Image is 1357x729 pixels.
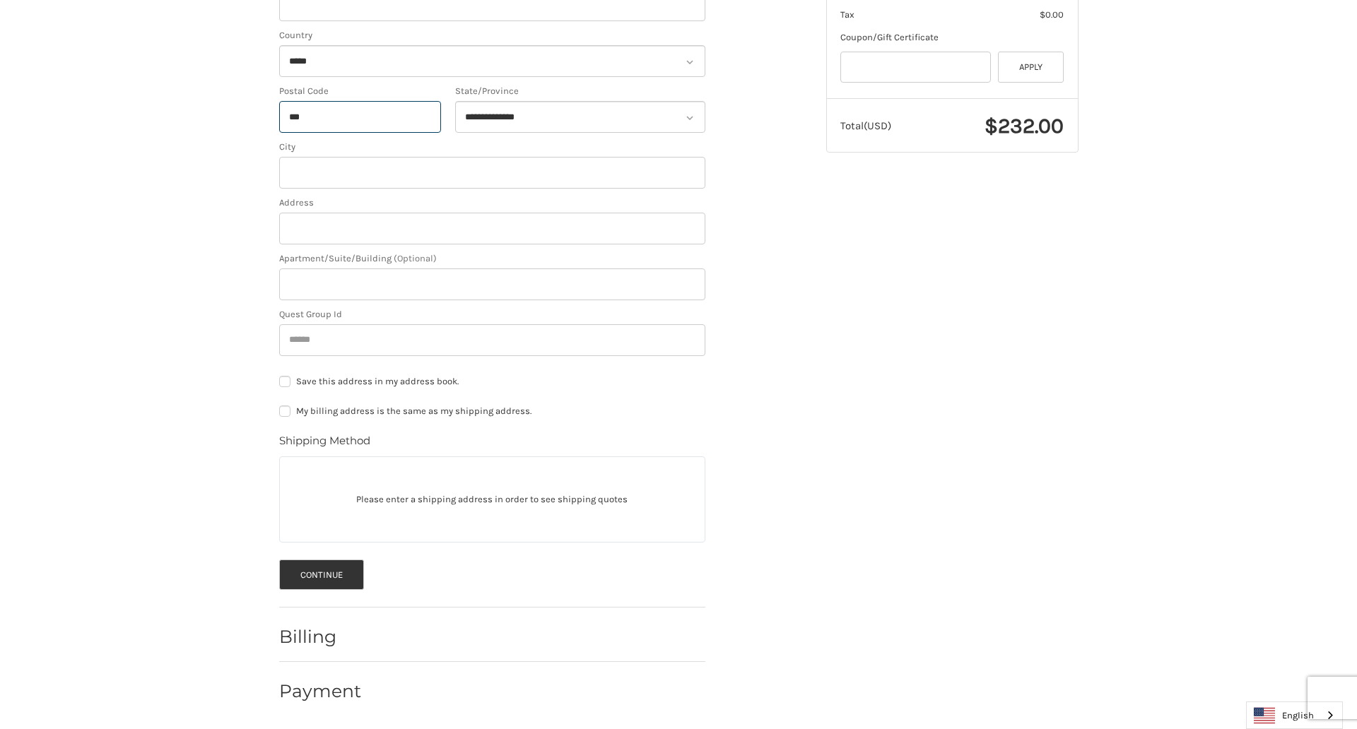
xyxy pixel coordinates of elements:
[840,9,854,20] span: Tax
[279,84,442,98] label: Postal Code
[279,140,705,154] label: City
[840,119,891,132] span: Total (USD)
[279,405,705,417] label: My billing address is the same as my shipping address.
[279,251,705,266] label: Apartment/Suite/Building
[840,52,991,83] input: Gift Certificate or Coupon Code
[279,626,362,648] h2: Billing
[1040,9,1064,20] span: $0.00
[279,196,705,210] label: Address
[998,52,1064,83] button: Apply
[279,680,362,702] h2: Payment
[455,84,705,98] label: State/Province
[279,28,705,42] label: Country
[279,433,370,456] legend: Shipping Method
[985,113,1064,138] span: $232.00
[279,307,705,321] label: Quest Group Id
[280,485,705,513] p: Please enter a shipping address in order to see shipping quotes
[279,376,705,387] label: Save this address in my address book.
[394,253,437,263] small: (Optional)
[840,30,1064,45] div: Coupon/Gift Certificate
[279,559,365,590] button: Continue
